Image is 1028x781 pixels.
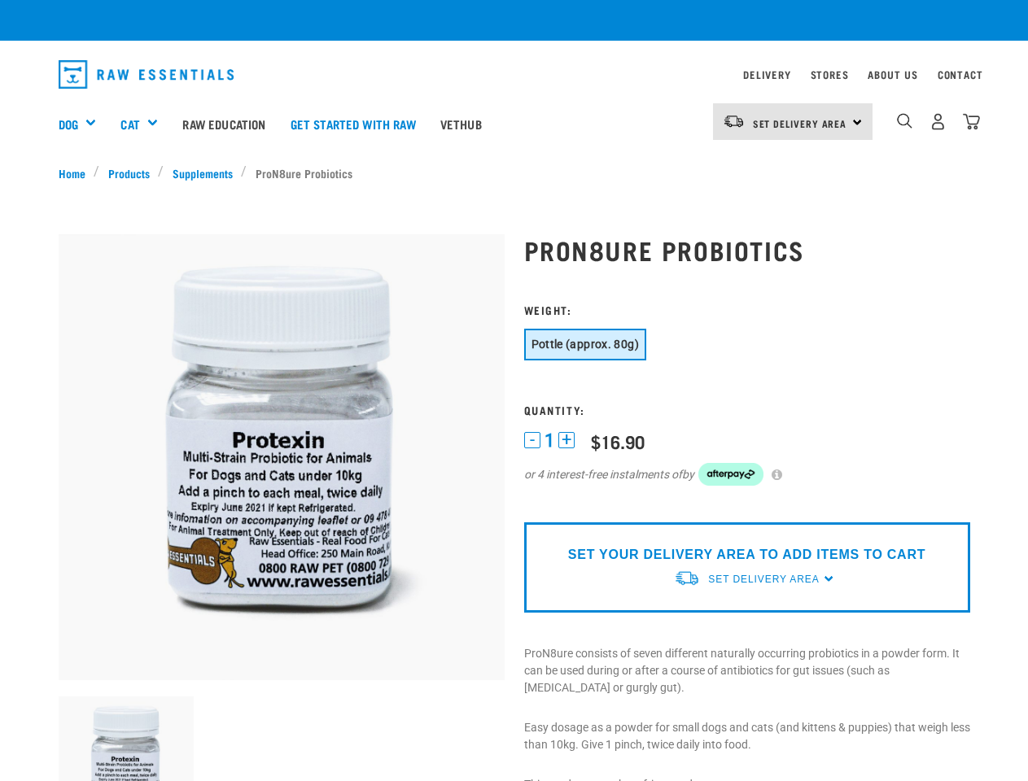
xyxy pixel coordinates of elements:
[811,72,849,77] a: Stores
[753,120,847,126] span: Set Delivery Area
[59,115,78,133] a: Dog
[868,72,917,77] a: About Us
[59,234,505,680] img: Plastic Bottle Of Protexin For Dogs And Cats
[674,569,700,587] img: van-moving.png
[170,91,278,156] a: Raw Education
[938,72,983,77] a: Contact
[698,463,763,486] img: Afterpay
[59,164,970,181] nav: breadcrumbs
[59,60,234,89] img: Raw Essentials Logo
[545,432,554,449] span: 1
[558,432,575,448] button: +
[524,235,970,264] h1: ProN8ure Probiotics
[930,113,947,130] img: user.png
[897,113,912,129] img: home-icon-1@2x.png
[723,114,745,129] img: van-moving.png
[743,72,790,77] a: Delivery
[963,113,980,130] img: home-icon@2x.png
[708,574,819,585] span: Set Delivery Area
[531,338,639,351] span: Pottle (approx. 80g)
[99,164,158,181] a: Products
[524,719,970,753] p: Easy dosage as a powder for small dogs and cats (and kittens & puppies) that weigh less than 10kg...
[568,545,925,565] p: SET YOUR DELIVERY AREA TO ADD ITEMS TO CART
[591,431,645,452] div: $16.90
[524,645,970,696] p: ProN8ure consists of seven different naturally occurring probiotics in a powder form. It can be u...
[524,404,970,416] h3: Quantity:
[59,164,94,181] a: Home
[120,115,139,133] a: Cat
[524,463,970,486] div: or 4 interest-free instalments of by
[524,329,646,360] button: Pottle (approx. 80g)
[524,432,540,448] button: -
[428,91,494,156] a: Vethub
[278,91,428,156] a: Get started with Raw
[164,164,241,181] a: Supplements
[46,54,983,95] nav: dropdown navigation
[524,303,970,316] h3: Weight:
